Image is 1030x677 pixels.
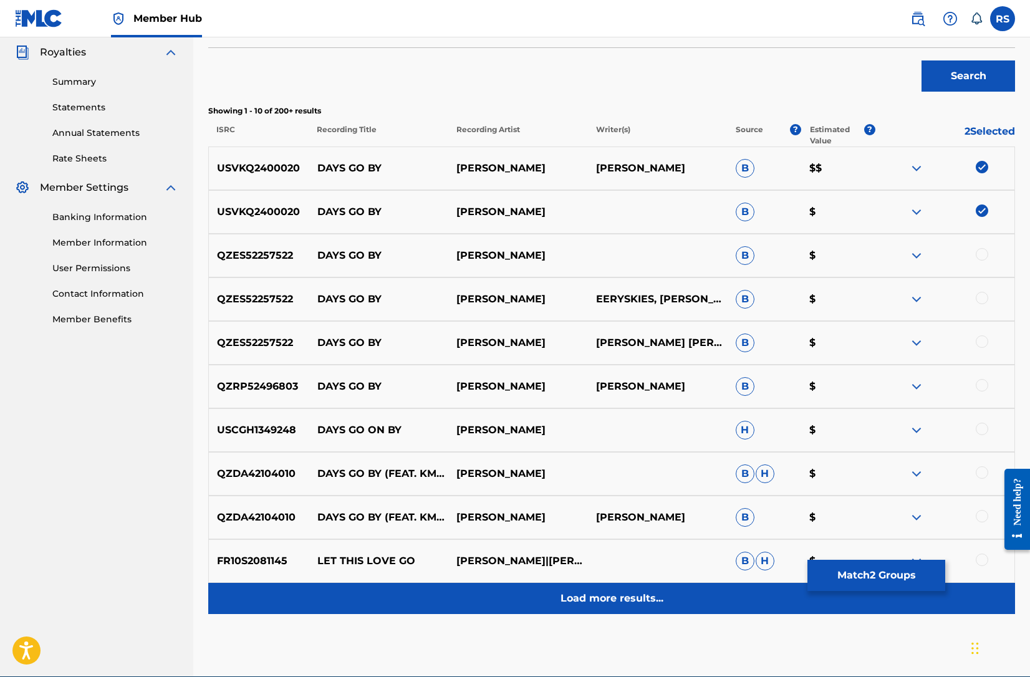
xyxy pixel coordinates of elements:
a: Member Information [52,236,178,249]
div: Notifications [970,12,983,25]
p: LET THIS LOVE GO [309,554,449,569]
a: Member Benefits [52,313,178,326]
span: B [736,246,754,265]
img: expand [909,204,924,219]
p: 2 Selected [875,124,1015,146]
a: Contact Information [52,287,178,300]
a: Rate Sheets [52,152,178,165]
span: B [736,159,754,178]
img: expand [909,510,924,525]
p: QZDA42104010 [209,466,309,481]
p: QZRP52496803 [209,379,309,394]
img: expand [909,554,924,569]
a: Summary [52,75,178,89]
span: ? [864,124,875,135]
p: [PERSON_NAME] [448,335,588,350]
img: Royalties [15,45,30,60]
p: Source [736,124,763,146]
p: EERYSKIES, [PERSON_NAME] [PERSON_NAME] [588,292,728,307]
p: [PERSON_NAME] [588,379,728,394]
p: $ [801,292,875,307]
p: QZDA42104010 [209,510,309,525]
span: H [756,464,774,483]
span: B [736,464,754,483]
p: FR10S2081145 [209,554,309,569]
span: Royalties [40,45,86,60]
img: expand [163,45,178,60]
p: Recording Artist [448,124,588,146]
p: [PERSON_NAME]|[PERSON_NAME]|[PERSON_NAME]|[PERSON_NAME]|[PERSON_NAME] [448,554,588,569]
p: DAYS GO BY (FEAT. KMAR & [GEOGRAPHIC_DATA]) [309,510,449,525]
span: B [736,203,754,221]
p: [PERSON_NAME] [448,292,588,307]
p: $ [801,335,875,350]
p: Showing 1 - 10 of 200+ results [208,105,1015,117]
p: [PERSON_NAME] [448,379,588,394]
p: [PERSON_NAME] [448,510,588,525]
span: B [736,552,754,570]
p: DAYS GO BY [309,379,449,394]
img: expand [909,423,924,438]
p: $ [801,510,875,525]
p: QZES52257522 [209,292,309,307]
p: QZES52257522 [209,335,309,350]
p: $ [801,248,875,263]
p: ISRC [208,124,309,146]
p: [PERSON_NAME] [448,248,588,263]
p: Writer(s) [588,124,728,146]
p: $ [801,466,875,481]
p: USVKQ2400020 [209,204,309,219]
img: deselect [976,161,988,173]
p: [PERSON_NAME] [588,510,728,525]
p: $ [801,379,875,394]
img: expand [163,180,178,195]
p: Load more results... [561,591,663,606]
a: User Permissions [52,262,178,275]
div: Drag [971,630,979,667]
span: H [756,552,774,570]
img: help [943,11,958,26]
p: DAYS GO BY (FEAT. KMAR & [GEOGRAPHIC_DATA]) [309,466,449,481]
a: Public Search [905,6,930,31]
img: deselect [976,204,988,217]
iframe: Chat Widget [968,617,1030,677]
span: B [736,334,754,352]
img: expand [909,335,924,350]
span: B [736,508,754,527]
span: ? [790,124,801,135]
p: DAYS GO ON BY [309,423,449,438]
img: expand [909,466,924,481]
div: Help [938,6,963,31]
img: Member Settings [15,180,30,195]
p: [PERSON_NAME] [448,466,588,481]
p: DAYS GO BY [309,335,449,350]
p: [PERSON_NAME] [448,161,588,176]
span: B [736,290,754,309]
span: B [736,377,754,396]
button: Search [922,60,1015,92]
img: expand [909,248,924,263]
p: Recording Title [309,124,448,146]
img: MLC Logo [15,9,63,27]
img: expand [909,292,924,307]
p: $ [801,204,875,219]
span: Member Settings [40,180,128,195]
iframe: Resource Center [995,456,1030,562]
p: DAYS GO BY [309,292,449,307]
div: User Menu [990,6,1015,31]
span: H [736,421,754,439]
p: [PERSON_NAME] [448,423,588,438]
p: DAYS GO BY [309,204,449,219]
p: DAYS GO BY [309,248,449,263]
p: [PERSON_NAME] [448,204,588,219]
img: expand [909,379,924,394]
p: QZES52257522 [209,248,309,263]
p: [PERSON_NAME] [PERSON_NAME] [588,335,728,350]
button: Match2 Groups [807,560,945,591]
p: $ [801,423,875,438]
p: Estimated Value [810,124,864,146]
img: Top Rightsholder [111,11,126,26]
p: $ [801,554,875,569]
